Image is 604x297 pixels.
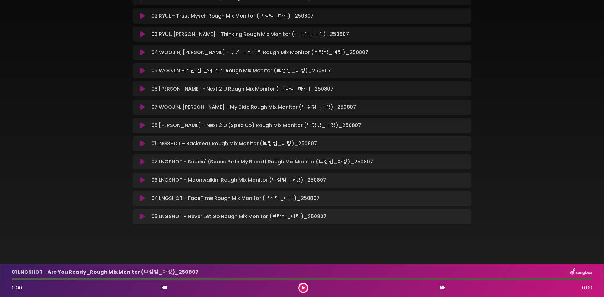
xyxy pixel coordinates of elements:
p: 02 RYUL - Trust Myself Rough Mix Monitor (브컴팀_마킹)_250807 [151,12,314,20]
p: 01 LNGSHOT - Backseat Rough Mix Monitor (브컴팀_마킹)_250807 [151,140,317,147]
p: 08 [PERSON_NAME] - Next 2 U (Sped Up) Rough Mix Monitor (브컴팀_마킹)_250807 [151,122,361,129]
p: 04 LNGSHOT - FaceTime Rough Mix Monitor (브컴팀_마킹)_250807 [151,195,320,202]
p: 05 LNGSHOT - Never Let Go Rough Mix Monitor (브컴팀_마킹)_250807 [151,213,327,220]
p: 05 WOOJIN - 아닌 걸 알아 이제 Rough Mix Monitor (브컴팀_마킹)_250807 [151,67,331,74]
p: 04 WOOJIN, [PERSON_NAME] - 좋은 마음으로 Rough Mix Monitor (브컴팀_마킹)_250807 [151,49,368,56]
p: 06 [PERSON_NAME] - Next 2 U Rough Mix Monitor (브컴팀_마킹)_250807 [151,85,333,93]
p: 03 LNGSHOT - Moonwalkin' Rough Mix Monitor (브컴팀_마킹)_250807 [151,176,326,184]
p: 07 WOOJIN, [PERSON_NAME] - My Side Rough Mix Monitor (브컴팀_마킹)_250807 [151,103,356,111]
p: 03 RYUL, [PERSON_NAME] - Thinking Rough Mix Monitor (브컴팀_마킹)_250807 [151,30,349,38]
p: 02 LNGSHOT - Saucin' (Sauce Be In My Blood) Rough Mix Monitor (브컴팀_마킹)_250807 [151,158,373,166]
